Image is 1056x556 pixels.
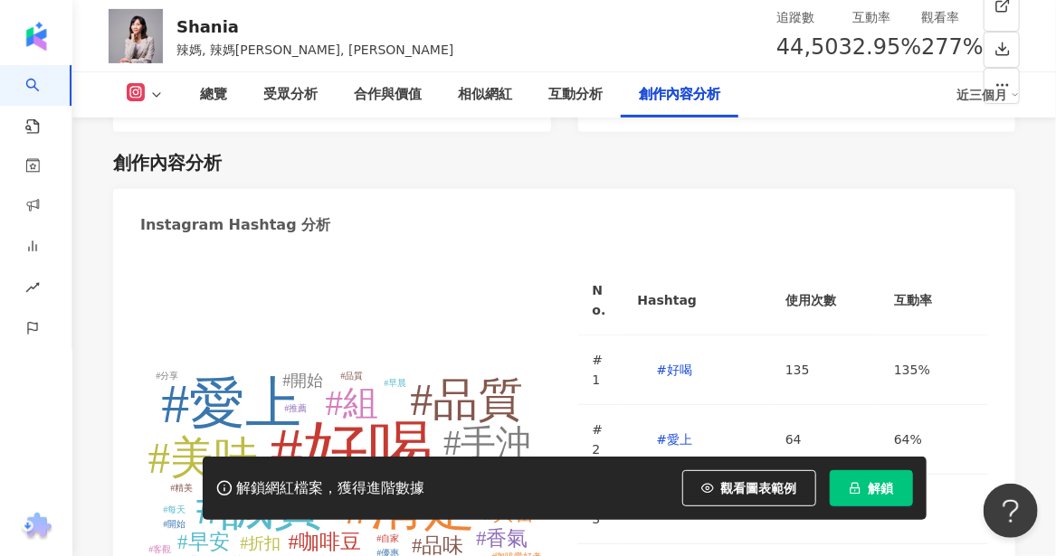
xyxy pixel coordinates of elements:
[19,513,54,542] img: chrome extension
[578,266,623,335] th: No.
[384,378,406,388] tspan: #早晨
[623,405,772,475] td: #愛上
[623,266,772,335] th: Hashtag
[548,84,603,106] div: 互動分析
[163,519,186,529] tspan: #開始
[458,84,512,106] div: 相似網紅
[140,215,330,235] div: Instagram Hashtag 分析
[721,481,797,495] span: 觀看圖表範例
[880,405,988,475] td: 64%
[623,335,772,405] td: #好喝
[771,266,880,335] th: 使用次數
[921,7,984,27] div: 觀看率
[657,432,693,447] span: #愛上
[638,421,712,457] button: #愛上
[894,429,974,449] div: 64%
[785,429,865,449] div: 64
[376,533,399,543] tspan: #自家
[113,150,222,175] div: 創作內容分析
[289,531,362,553] tspan: #咖啡豆
[776,7,852,27] div: 追蹤數
[921,31,984,65] span: 277%
[776,34,852,60] span: 44,503
[593,350,609,390] div: # 1
[176,42,453,57] span: 辣媽, 辣媽[PERSON_NAME], [PERSON_NAME]
[200,84,227,106] div: 總覽
[284,403,307,413] tspan: #推薦
[326,383,379,422] tspan: #組
[156,371,178,381] tspan: #分享
[476,527,528,550] tspan: #香氣
[354,84,422,106] div: 合作與價值
[25,269,40,310] span: rise
[638,352,712,388] button: #好喝
[148,433,260,483] tspan: #美味
[161,372,301,434] tspan: #愛上
[271,415,433,487] tspan: #好喝
[849,482,861,495] span: lock
[263,84,318,106] div: 受眾分析
[894,360,974,380] div: 135%
[177,531,230,553] tspan: #早安
[682,470,816,506] button: 觀看圖表範例
[880,335,988,405] td: 135%
[657,363,693,377] span: #好喝
[639,84,720,106] div: 創作內容分析
[852,31,921,65] span: 2.95%
[340,371,363,381] tspan: #品質
[785,360,865,380] div: 135
[25,65,62,136] a: search
[443,423,532,462] tspan: #手沖
[176,15,453,38] div: Shania
[109,9,163,63] img: KOL Avatar
[852,7,921,27] div: 互動率
[22,22,51,51] img: logo icon
[410,374,523,425] tspan: #品質
[869,481,894,495] span: 解鎖
[148,544,171,554] tspan: #客觀
[240,534,281,552] tspan: #折扣
[593,419,609,459] div: # 2
[237,479,425,498] div: 解鎖網紅檔案，獲得進階數據
[956,80,1020,109] div: 近三個月
[282,372,323,390] tspan: #開始
[880,266,988,335] th: 互動率
[830,470,913,506] button: 解鎖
